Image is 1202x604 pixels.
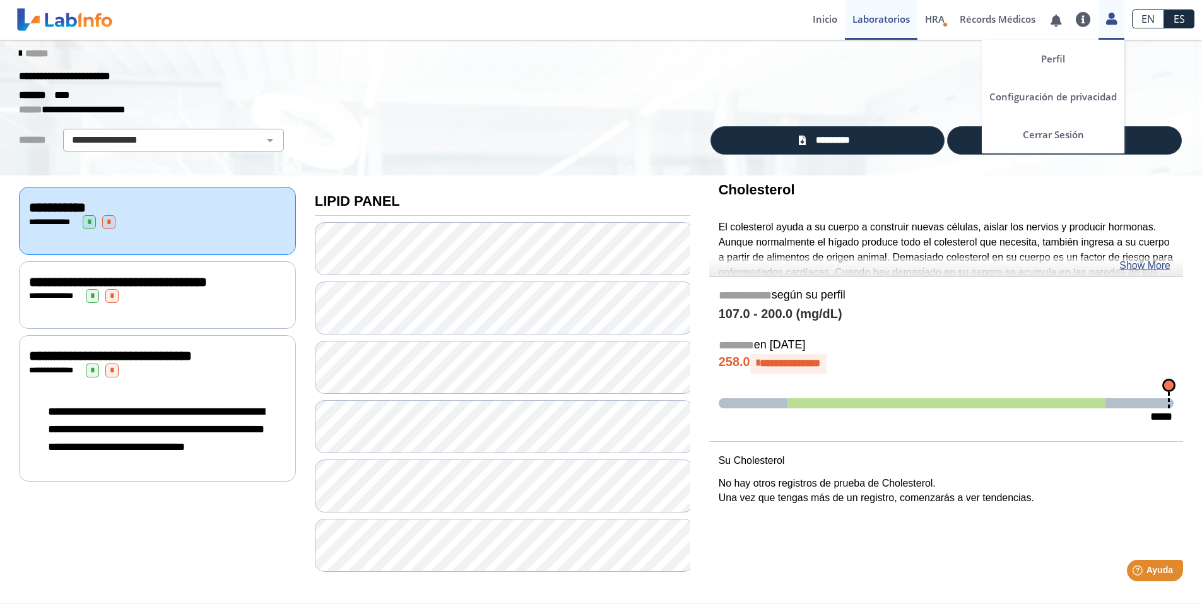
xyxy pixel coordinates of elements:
h5: en [DATE] [719,338,1174,353]
a: Perfil [982,40,1124,78]
a: ES [1164,9,1194,28]
a: Cerrar Sesión [982,115,1124,153]
p: Su Cholesterol [719,453,1174,468]
a: Show More [1119,258,1170,273]
span: HRA [925,13,945,25]
a: Configuración de privacidad [982,78,1124,115]
b: Cholesterol [719,182,795,198]
a: EN [1132,9,1164,28]
p: El colesterol ayuda a su cuerpo a construir nuevas células, aislar los nervios y producir hormona... [719,220,1174,325]
h4: 107.0 - 200.0 (mg/dL) [719,307,1174,322]
p: No hay otros registros de prueba de Cholesterol. Una vez que tengas más de un registro, comenzará... [719,476,1174,506]
b: LIPID PANEL [315,193,400,209]
h5: según su perfil [719,288,1174,303]
h4: 258.0 [719,354,1174,373]
iframe: Help widget launcher [1090,555,1188,590]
